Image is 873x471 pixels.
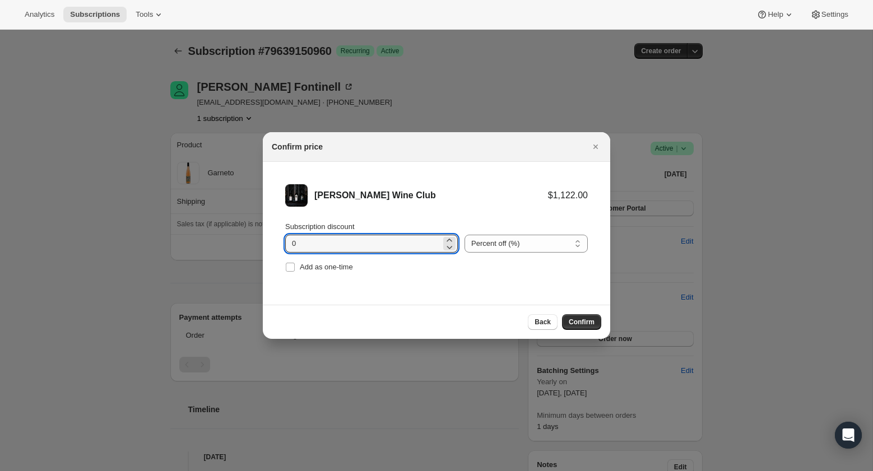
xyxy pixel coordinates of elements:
div: [PERSON_NAME] Wine Club [314,190,548,201]
button: Subscriptions [63,7,127,22]
span: Confirm [569,318,595,327]
div: $1,122.00 [548,190,588,201]
span: Subscription discount [285,222,355,231]
div: Open Intercom Messenger [835,422,862,449]
span: Analytics [25,10,54,19]
h2: Confirm price [272,141,323,152]
button: Tools [129,7,171,22]
button: Help [750,7,801,22]
button: Settings [804,7,855,22]
span: Tools [136,10,153,19]
span: Subscriptions [70,10,120,19]
button: Close [588,139,603,155]
button: Analytics [18,7,61,22]
button: Back [528,314,558,330]
button: Confirm [562,314,601,330]
span: Back [535,318,551,327]
span: Help [768,10,783,19]
img: Audrey Wine Club [285,184,308,207]
span: Add as one-time [300,263,353,271]
span: Settings [821,10,848,19]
